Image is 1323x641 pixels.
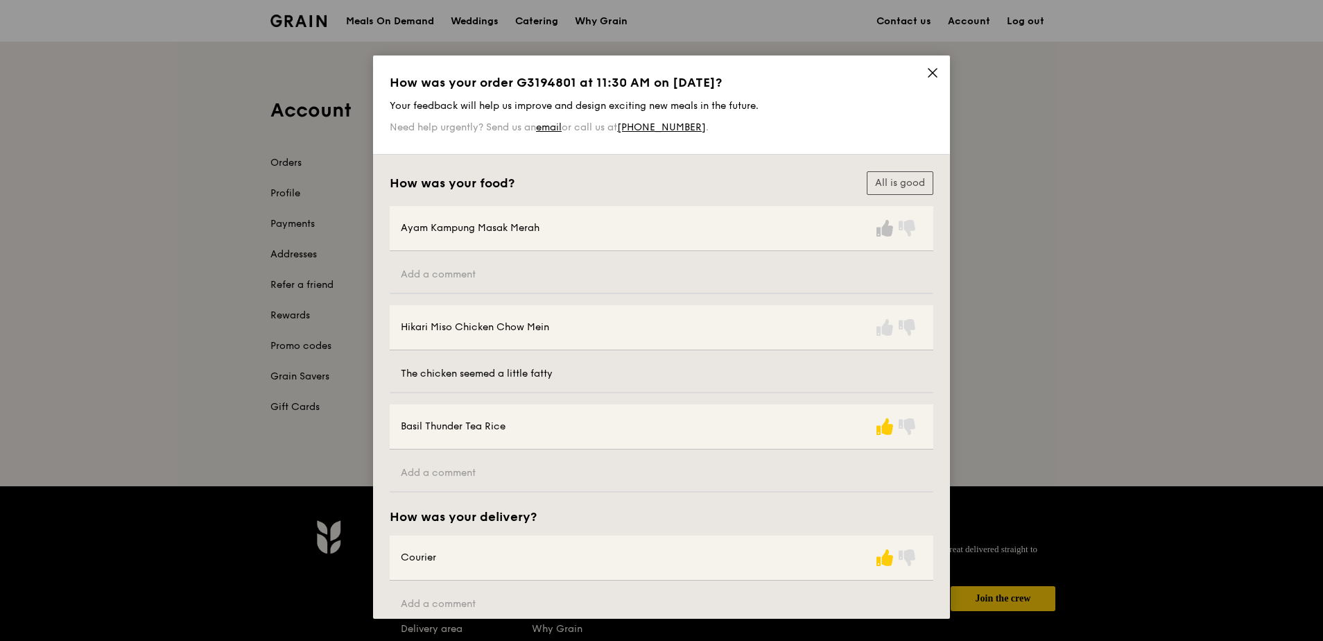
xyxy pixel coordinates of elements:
p: Need help urgently? Send us an or call us at . [390,121,933,133]
p: Your feedback will help us improve and design exciting new meals in the future. [390,100,933,112]
input: Add a comment [390,586,933,624]
input: Add a comment [390,455,933,493]
h2: How was your food? [390,176,514,191]
div: Hikari Miso Chicken Chow Mein [401,320,549,334]
a: [PHONE_NUMBER] [617,121,706,133]
div: Courier [401,551,436,565]
a: email [536,121,562,133]
input: Add a comment [390,356,933,393]
h2: How was your delivery? [390,509,537,524]
div: Ayam Kampung Masak Merah [401,221,539,235]
div: Basil Thunder Tea Rice [401,420,505,434]
h1: How was your order G3194801 at 11:30 AM on [DATE]? [390,75,933,90]
input: Add a comment [390,257,933,294]
button: All is good [867,171,933,195]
